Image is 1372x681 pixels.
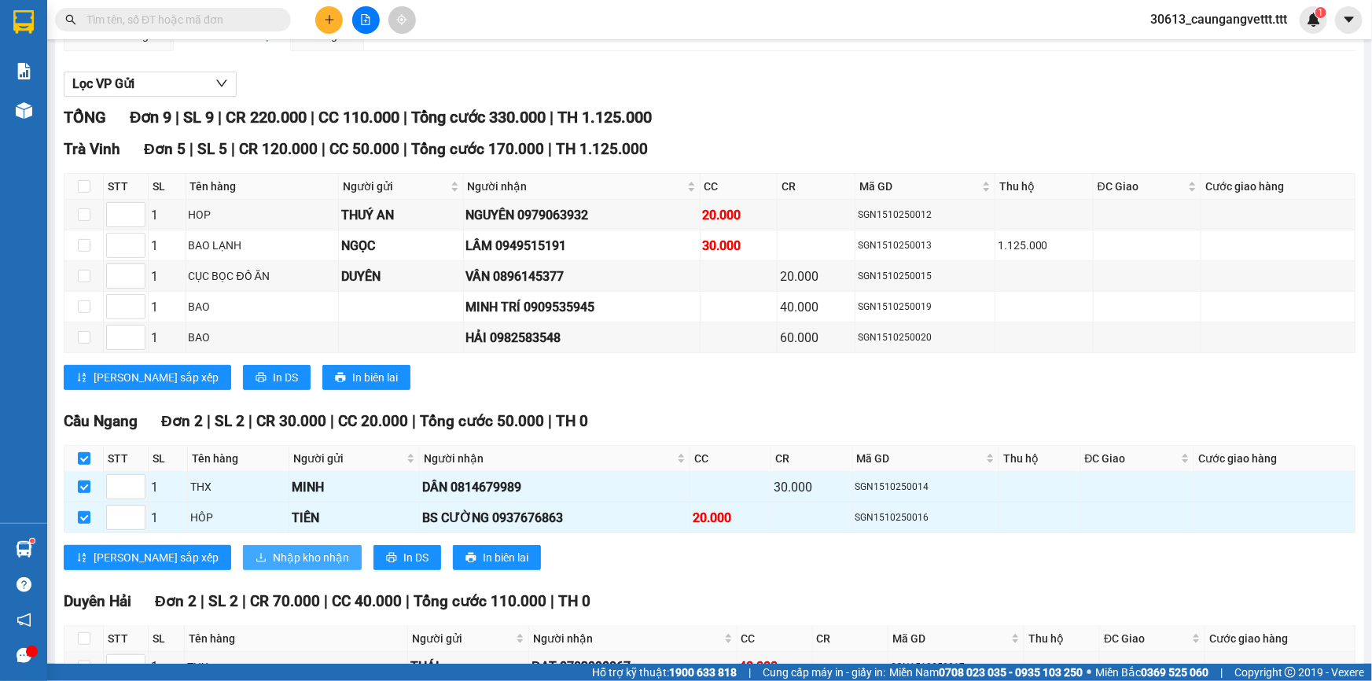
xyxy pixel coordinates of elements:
[858,238,992,253] div: SGN1510250013
[1307,13,1321,27] img: icon-new-feature
[853,502,1000,533] td: SGN1510250016
[778,174,855,200] th: CR
[64,365,231,390] button: sort-ascending[PERSON_NAME] sắp xếp
[256,372,267,385] span: printer
[151,267,183,286] div: 1
[189,329,337,346] div: BAO
[256,412,326,430] span: CR 30.000
[857,450,984,467] span: Mã GD
[17,613,31,628] span: notification
[550,108,554,127] span: |
[403,140,407,158] span: |
[144,140,186,158] span: Đơn 5
[322,365,410,390] button: printerIn biên lai
[208,592,238,610] span: SL 2
[465,552,476,565] span: printer
[403,108,407,127] span: |
[556,412,588,430] span: TH 0
[737,626,813,652] th: CC
[273,369,298,386] span: In DS
[338,412,408,430] span: CC 20.000
[149,446,188,472] th: SL
[855,480,997,495] div: SGN1510250014
[855,510,997,525] div: SGN1510250016
[13,10,34,34] img: logo-vxr
[891,660,1021,675] div: SGN1510250017
[853,472,1000,502] td: SGN1510250014
[763,664,885,681] span: Cung cấp máy in - giấy in:
[30,539,35,543] sup: 1
[341,205,461,225] div: THUÝ AN
[186,174,340,200] th: Tên hàng
[86,11,272,28] input: Tìm tên, số ĐT hoặc mã đơn
[403,549,429,566] span: In DS
[352,369,398,386] span: In biên lai
[130,108,171,127] span: Đơn 9
[332,592,402,610] span: CC 40.000
[701,174,778,200] th: CC
[190,478,286,495] div: THX
[315,6,343,34] button: plus
[188,446,289,472] th: Tên hàng
[533,630,720,647] span: Người nhận
[1024,626,1100,652] th: Thu hộ
[161,412,203,430] span: Đơn 2
[64,108,106,127] span: TỔNG
[995,174,1094,200] th: Thu hộ
[149,174,186,200] th: SL
[855,200,995,230] td: SGN1510250012
[292,508,417,528] div: TIẾN
[548,140,552,158] span: |
[189,267,337,285] div: CỤC BỌC ĐỒ ĂN
[64,592,131,610] span: Duyên Hải
[1085,450,1178,467] span: ĐC Giao
[813,626,888,652] th: CR
[76,552,87,565] span: sort-ascending
[352,6,380,34] button: file-add
[64,140,120,158] span: Trà Vinh
[324,592,328,610] span: |
[151,297,183,317] div: 1
[466,267,697,286] div: VÂN 0896145377
[200,592,204,610] span: |
[858,208,992,223] div: SGN1510250012
[243,545,362,570] button: downloadNhập kho nhận
[411,140,544,158] span: Tổng cước 170.000
[373,545,441,570] button: printerIn DS
[1205,626,1355,652] th: Cước giao hàng
[466,328,697,348] div: HẢI 0982583548
[592,664,737,681] span: Hỗ trợ kỹ thuật:
[311,108,314,127] span: |
[892,630,1008,647] span: Mã GD
[858,330,992,345] div: SGN1510250020
[1285,667,1296,678] span: copyright
[466,297,697,317] div: MINH TRÍ 0909535945
[386,552,397,565] span: printer
[151,236,183,256] div: 1
[1098,178,1186,195] span: ĐC Giao
[324,14,335,25] span: plus
[1194,446,1355,472] th: Cước giao hàng
[185,626,407,652] th: Tên hàng
[1315,7,1326,18] sup: 1
[466,205,697,225] div: NGUYÊN 0979063932
[1335,6,1363,34] button: caret-down
[669,666,737,679] strong: 1900 633 818
[998,237,1091,254] div: 1.125.000
[360,14,371,25] span: file-add
[329,140,399,158] span: CC 50.000
[780,267,852,286] div: 20.000
[889,664,1083,681] span: Miền Nam
[151,328,183,348] div: 1
[149,626,185,652] th: SL
[215,412,245,430] span: SL 2
[226,108,307,127] span: CR 220.000
[175,108,179,127] span: |
[703,236,775,256] div: 30.000
[76,372,87,385] span: sort-ascending
[1342,13,1356,27] span: caret-down
[703,205,775,225] div: 20.000
[207,412,211,430] span: |
[273,549,349,566] span: Nhập kho nhận
[1141,666,1208,679] strong: 0369 525 060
